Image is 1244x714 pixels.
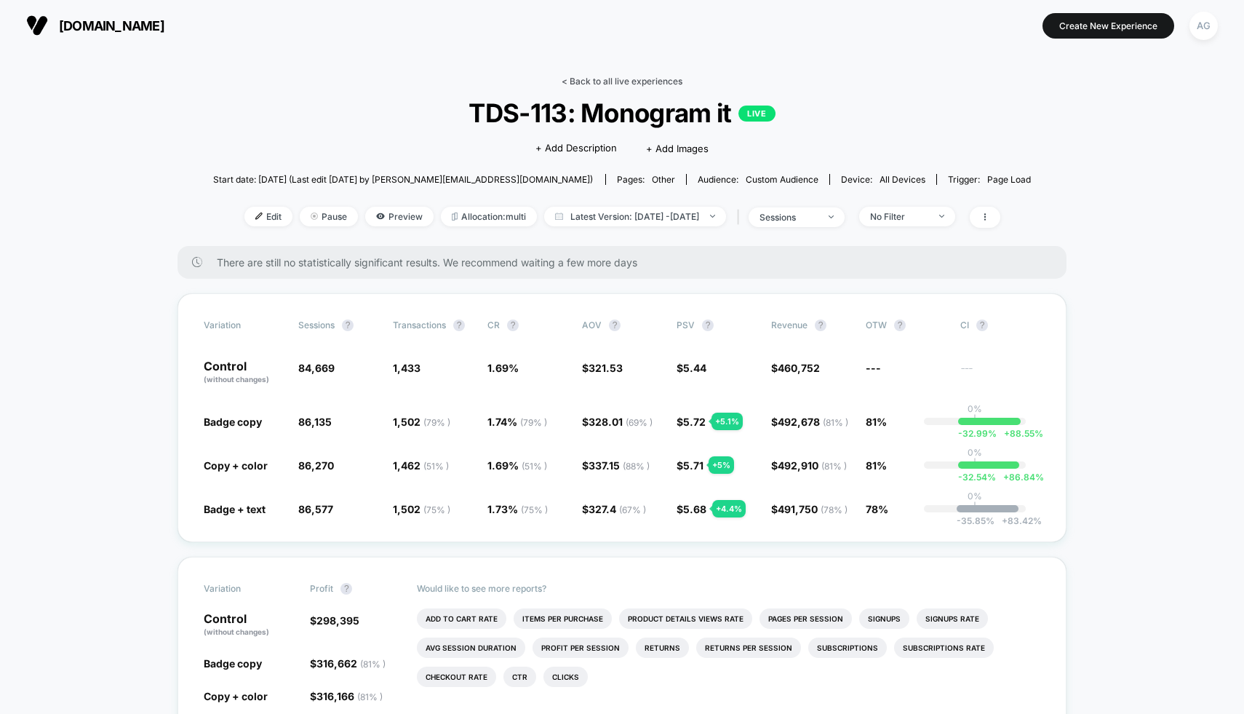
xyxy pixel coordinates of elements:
span: + [1003,472,1009,483]
span: (without changes) [204,375,269,384]
span: $ [677,416,706,428]
span: Sessions [298,320,335,330]
span: --- [960,364,1040,385]
span: TDS-113: Monogram it [254,98,990,128]
span: OTW [866,320,946,331]
span: Badge copy [204,657,262,670]
li: Checkout Rate [417,667,496,687]
span: There are still no statistically significant results. We recommend waiting a few more days [217,256,1037,269]
span: 492,910 [778,459,847,472]
span: ( 69 % ) [626,417,653,428]
span: 1.74 % [487,416,547,428]
button: ? [340,583,352,595]
p: 0% [968,491,982,501]
span: 337.15 [589,459,650,472]
span: 86,577 [298,503,333,515]
span: ( 81 % ) [821,461,847,472]
li: Add To Cart Rate [417,608,506,629]
span: Revenue [771,320,808,330]
button: AG [1185,11,1222,41]
span: --- [866,362,881,374]
span: 492,678 [778,416,848,428]
li: Returns Per Session [696,638,801,658]
span: Profit [310,583,333,594]
p: | [973,501,976,512]
span: 327.4 [589,503,646,515]
span: 81% [866,459,887,472]
li: Product Details Views Rate [619,608,752,629]
span: 1.69 % [487,362,519,374]
span: ( 81 % ) [823,417,848,428]
span: $ [771,459,847,472]
span: 88.55 % [997,428,1043,439]
span: PSV [677,320,695,330]
span: ( 79 % ) [520,417,547,428]
span: ( 81 % ) [357,691,383,702]
span: ( 67 % ) [619,504,646,515]
li: Clicks [543,667,588,687]
span: $ [677,503,706,515]
span: ( 75 % ) [423,504,450,515]
button: [DOMAIN_NAME] [22,14,169,37]
button: ? [894,320,906,331]
span: Copy + color [204,690,268,702]
span: ( 75 % ) [521,504,548,515]
span: $ [582,362,623,374]
span: Pause [300,207,358,226]
span: [DOMAIN_NAME] [59,18,164,33]
button: ? [976,320,988,331]
span: -32.54 % [958,472,996,483]
span: Page Load [987,174,1031,185]
span: $ [771,503,848,515]
span: 1,502 [393,416,450,428]
span: Custom Audience [746,174,818,185]
span: AOV [582,320,602,330]
span: + [1002,515,1008,526]
span: 84,669 [298,362,335,374]
span: + [1004,428,1010,439]
span: $ [310,614,359,627]
div: + 5.1 % [711,413,743,430]
span: ( 79 % ) [423,417,450,428]
span: 86,270 [298,459,334,472]
button: ? [609,320,621,331]
span: Copy + color [204,459,268,472]
div: + 4.4 % [712,500,746,517]
span: 1,433 [393,362,420,374]
span: $ [677,459,703,472]
span: ( 51 % ) [423,461,449,472]
p: LIVE [738,106,775,122]
span: -32.99 % [958,428,997,439]
span: Transactions [393,320,446,330]
button: ? [815,320,826,331]
span: + Add Images [646,143,709,154]
span: all devices [880,174,925,185]
div: Audience: [698,174,818,185]
span: $ [310,690,383,702]
div: + 5 % [709,456,734,474]
button: ? [507,320,519,331]
span: | [733,207,749,228]
span: Start date: [DATE] (Last edit [DATE] by [PERSON_NAME][EMAIL_ADDRESS][DOMAIN_NAME]) [213,174,593,185]
div: No Filter [870,211,928,222]
span: 86.84 % [996,472,1044,483]
span: ( 78 % ) [821,504,848,515]
span: 5.68 [683,503,706,515]
span: ( 88 % ) [623,461,650,472]
img: end [311,213,318,220]
img: edit [255,213,263,220]
span: 5.72 [683,416,706,428]
span: 328.01 [589,416,653,428]
span: $ [677,362,706,374]
span: 78% [866,503,888,515]
span: $ [582,503,646,515]
span: 316,662 [316,657,386,670]
li: Avg Session Duration [417,638,525,658]
span: 1,502 [393,503,450,515]
p: | [973,458,976,469]
a: < Back to all live experiences [562,76,682,87]
p: Control [204,613,295,638]
li: Items Per Purchase [514,608,612,629]
span: CI [960,320,1040,331]
img: end [829,215,834,218]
